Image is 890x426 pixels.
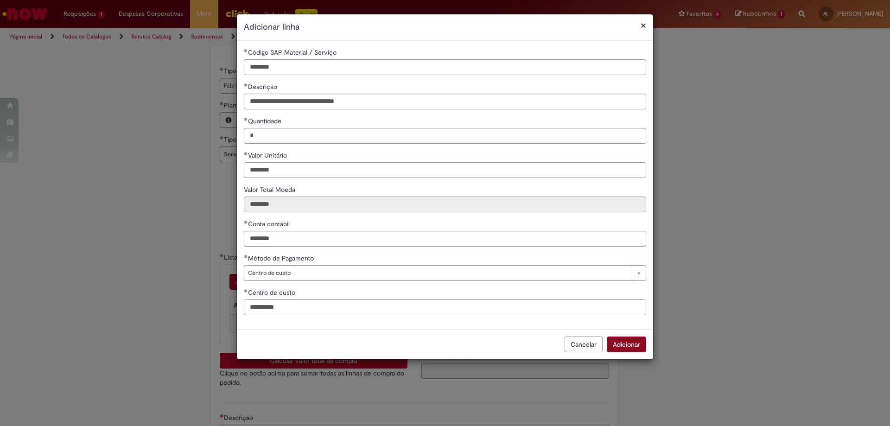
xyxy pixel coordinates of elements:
h2: Adicionar linha [244,21,646,33]
input: Conta contábil [244,231,646,247]
span: Conta contábil [248,220,292,228]
span: Obrigatório Preenchido [244,289,248,292]
input: Código SAP Material / Serviço [244,59,646,75]
span: Centro de custo [248,266,627,280]
span: Obrigatório Preenchido [244,254,248,258]
span: Centro de custo [248,288,297,297]
input: Quantidade [244,128,646,144]
input: Valor Total Moeda [244,197,646,212]
input: Centro de custo [244,299,646,315]
span: Código SAP Material / Serviço [248,48,338,57]
span: Obrigatório Preenchido [244,83,248,87]
input: Descrição [244,94,646,109]
span: Método de Pagamento [248,254,316,262]
span: Quantidade [248,117,283,125]
button: Fechar modal [641,20,646,30]
span: Obrigatório Preenchido [244,220,248,224]
span: Obrigatório Preenchido [244,152,248,155]
span: Obrigatório Preenchido [244,49,248,52]
span: Valor Unitário [248,151,289,159]
input: Valor Unitário [244,162,646,178]
span: Obrigatório Preenchido [244,117,248,121]
button: Adicionar [607,337,646,352]
button: Cancelar [565,337,603,352]
span: Somente leitura - Valor Total Moeda [244,185,297,194]
span: Descrição [248,83,279,91]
